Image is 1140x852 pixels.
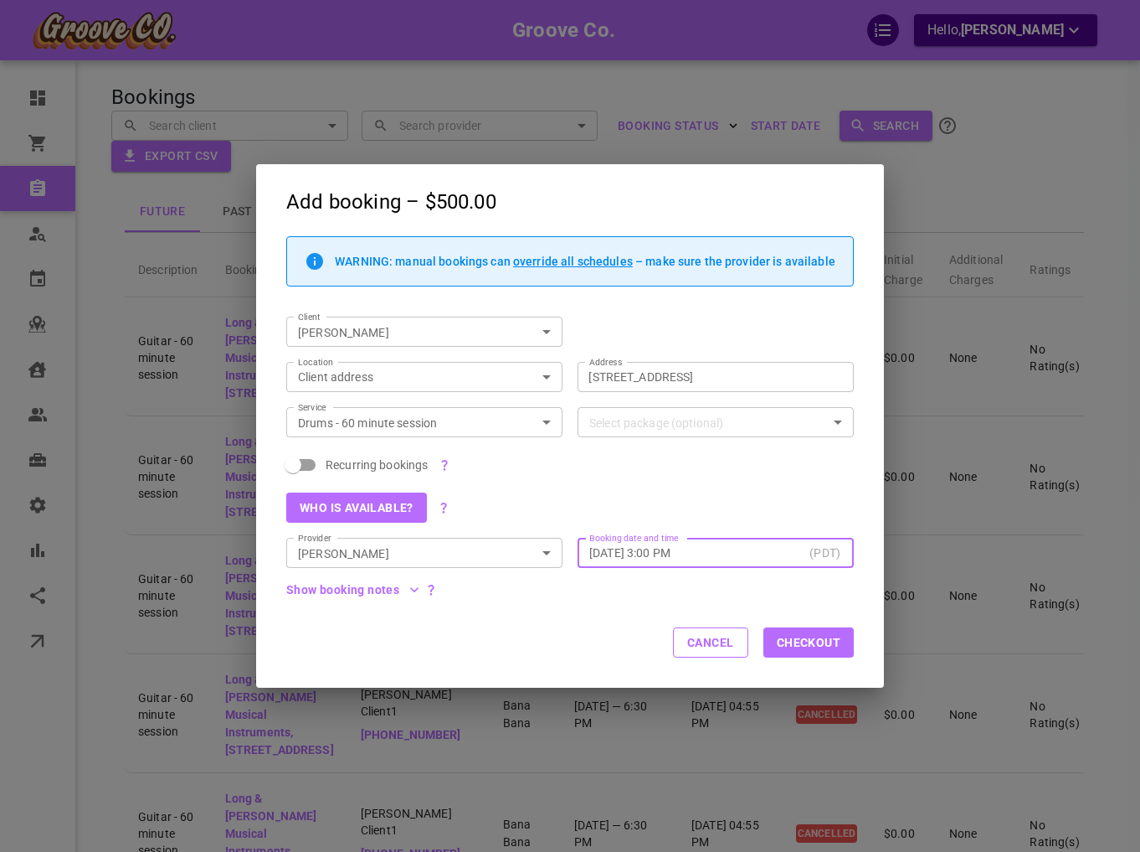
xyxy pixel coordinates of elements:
input: AddressClear [582,366,832,387]
svg: Recurring bookings are NOT packages [438,458,451,472]
p: (PDT) [809,545,840,561]
button: Cancel [673,627,748,658]
button: Open [535,320,558,343]
span: Recurring bookings [326,457,428,473]
label: Service [298,401,326,414]
label: Location [298,356,333,369]
label: Address [589,356,622,369]
label: Booking date and time [589,532,678,545]
div: Client address [298,369,551,385]
label: Provider [298,532,331,545]
span: override all schedules [513,255,633,268]
svg: Use the Smart Clusters functionality to find the most suitable provider for the selected service ... [437,501,450,514]
p: WARNING: manual bookings can – make sure the provider is available [335,255,835,268]
input: Type to search [291,322,508,343]
input: Choose date, selected date is Sep 26, 2025 [589,545,803,561]
button: Open [826,411,850,434]
button: Checkout [763,627,854,658]
label: Client [298,311,321,323]
button: Show booking notes [286,584,419,596]
h2: Add booking – $500.00 [256,164,884,236]
button: Who is available? [286,493,427,523]
svg: These notes are public and visible to admins, managers, providers and clients [424,583,438,596]
button: Open [535,411,558,434]
button: Open [535,541,558,565]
